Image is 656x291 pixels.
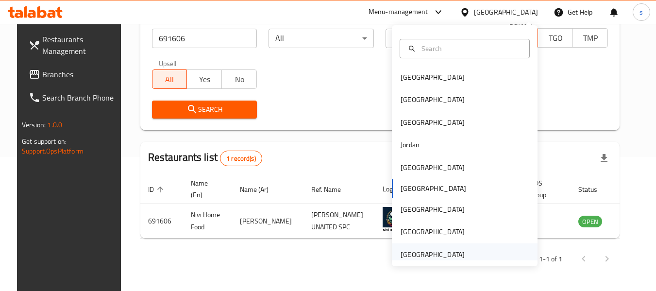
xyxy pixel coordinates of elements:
span: Version: [22,119,46,131]
div: Total records count [220,151,262,166]
div: Export file [592,147,616,170]
td: [PERSON_NAME] UNAITED SPC [303,204,375,239]
div: [GEOGRAPHIC_DATA] [401,162,465,173]
h2: Restaurants list [148,150,262,166]
span: 1 record(s) [220,154,262,163]
td: 691606 [140,204,183,239]
input: Search for restaurant name or ID.. [152,29,257,48]
img: Nivi Home Food [383,207,407,231]
div: Jordan [401,139,420,150]
input: Search [418,43,523,54]
div: [GEOGRAPHIC_DATA] [474,7,538,17]
button: All [152,69,187,89]
span: s [639,7,643,17]
label: Upsell [159,60,177,67]
span: TMP [577,31,604,45]
span: Restaurants Management [42,34,119,57]
span: Branches [42,68,119,80]
div: [GEOGRAPHIC_DATA] [401,94,465,105]
p: 1-1 of 1 [539,253,562,265]
div: Menu-management [369,6,428,18]
span: ID [148,184,167,195]
span: TGO [542,31,569,45]
a: Restaurants Management [21,28,127,63]
span: Status [578,184,610,195]
button: No [221,69,257,89]
span: Get support on: [22,135,67,148]
td: [PERSON_NAME] [232,204,303,239]
span: Name (En) [191,177,220,201]
div: [GEOGRAPHIC_DATA] [401,204,465,215]
td: Nivi Home Food [183,204,232,239]
span: Name (Ar) [240,184,281,195]
span: 1.0.0 [47,119,62,131]
span: Search [160,103,250,116]
a: Branches [21,63,127,86]
span: All [156,72,184,86]
span: OPEN [578,216,602,227]
span: Search Branch Phone [42,92,119,103]
div: [GEOGRAPHIC_DATA] [401,117,465,128]
button: Search [152,101,257,119]
span: No [226,72,253,86]
th: Logo [375,174,419,204]
div: [GEOGRAPHIC_DATA] [401,226,465,237]
button: TMP [572,28,608,48]
div: All [269,29,374,48]
div: [GEOGRAPHIC_DATA] [401,249,465,260]
a: Support.OpsPlatform [22,145,84,157]
div: All [386,29,491,48]
button: Yes [186,69,222,89]
div: [GEOGRAPHIC_DATA] [401,72,465,83]
span: POS group [530,177,559,201]
button: TGO [538,28,573,48]
span: Ref. Name [311,184,353,195]
table: enhanced table [140,174,655,239]
a: Search Branch Phone [21,86,127,109]
span: Yes [191,72,218,86]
